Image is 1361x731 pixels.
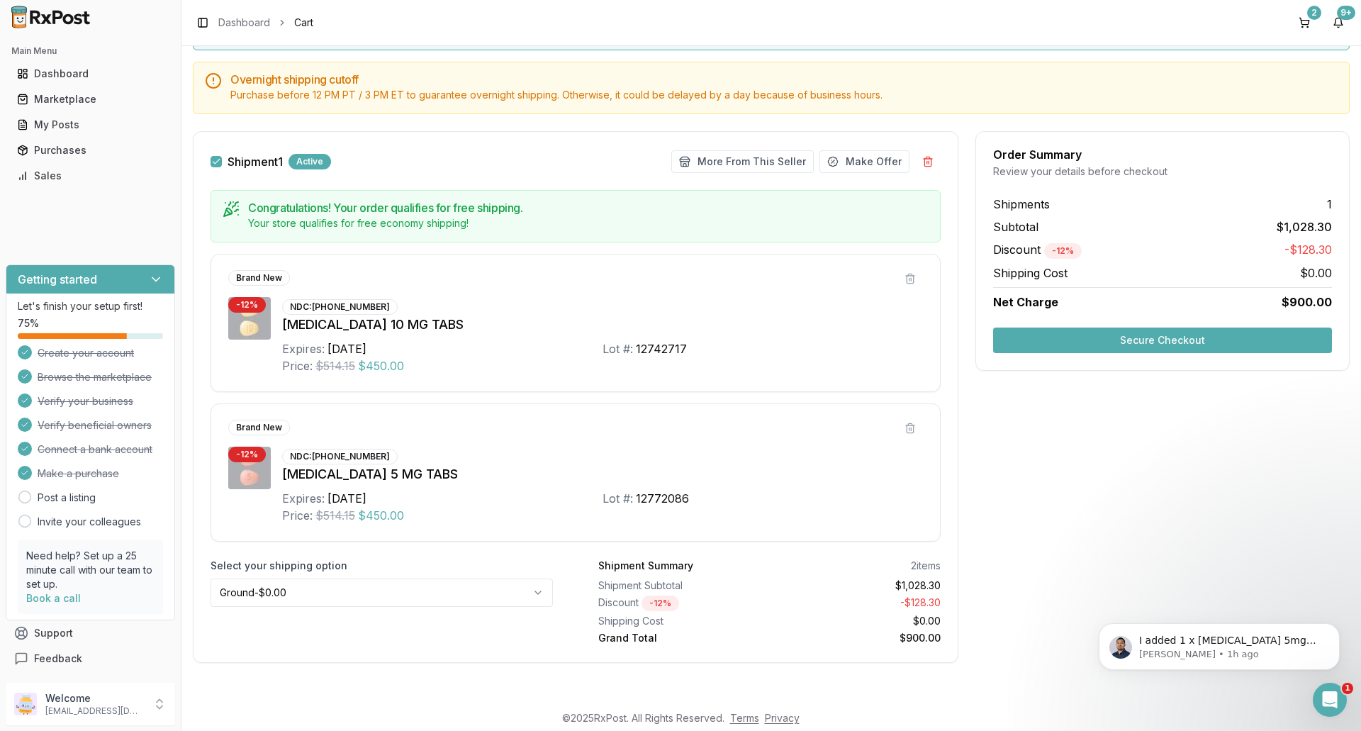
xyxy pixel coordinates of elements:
[6,113,175,136] button: My Posts
[26,549,155,591] p: Need help? Set up a 25 minute call with our team to set up.
[671,150,814,173] button: More From This Seller
[248,202,929,213] h5: Congratulations! Your order qualifies for free shipping.
[993,264,1068,281] span: Shipping Cost
[636,490,689,507] div: 12772086
[289,154,331,169] div: Active
[327,490,366,507] div: [DATE]
[1293,11,1316,34] button: 2
[282,315,923,335] div: [MEDICAL_DATA] 10 MG TABS
[993,149,1332,160] div: Order Summary
[18,299,163,313] p: Let's finish your setup first!
[993,164,1332,179] div: Review your details before checkout
[230,74,1338,85] h5: Overnight shipping cutoff
[11,61,169,87] a: Dashboard
[45,691,144,705] p: Welcome
[598,559,693,573] div: Shipment Summary
[282,490,325,507] div: Expires:
[228,297,271,340] img: Trintellix 10 MG TABS
[11,112,169,138] a: My Posts
[26,592,81,604] a: Book a call
[598,631,764,645] div: Grand Total
[598,579,764,593] div: Shipment Subtotal
[642,596,679,611] div: - 12 %
[17,67,164,81] div: Dashboard
[315,507,355,524] span: $514.15
[993,295,1058,309] span: Net Charge
[228,447,271,489] img: Trintellix 5 MG TABS
[315,357,355,374] span: $514.15
[11,45,169,57] h2: Main Menu
[14,693,37,715] img: User avatar
[1282,294,1332,311] span: $900.00
[1327,11,1350,34] button: 9+
[230,88,1338,102] div: Purchase before 12 PM PT / 3 PM ET to guarantee overnight shipping. Otherwise, it could be delaye...
[358,507,404,524] span: $450.00
[1284,241,1332,259] span: -$128.30
[282,449,398,464] div: NDC: [PHONE_NUMBER]
[1313,683,1347,717] iframe: Intercom live chat
[38,394,133,408] span: Verify your business
[775,614,941,628] div: $0.00
[358,357,404,374] span: $450.00
[228,156,283,167] span: Shipment 1
[993,218,1038,235] span: Subtotal
[11,87,169,112] a: Marketplace
[603,340,633,357] div: Lot #:
[1300,264,1332,281] span: $0.00
[6,88,175,111] button: Marketplace
[636,340,687,357] div: 12742717
[38,442,152,457] span: Connect a bank account
[294,16,313,30] span: Cart
[775,596,941,611] div: - $128.30
[993,328,1332,353] button: Secure Checkout
[38,515,141,529] a: Invite your colleagues
[327,340,366,357] div: [DATE]
[6,6,96,28] img: RxPost Logo
[228,420,290,435] div: Brand New
[6,164,175,187] button: Sales
[1337,6,1355,20] div: 9+
[38,491,96,505] a: Post a listing
[1327,196,1332,213] span: 1
[598,596,764,611] div: Discount
[218,16,313,30] nav: breadcrumb
[993,196,1050,213] span: Shipments
[34,652,82,666] span: Feedback
[911,559,941,573] div: 2 items
[775,579,941,593] div: $1,028.30
[1277,218,1332,235] span: $1,028.30
[38,346,134,360] span: Create your account
[1044,243,1082,259] div: - 12 %
[282,507,313,524] div: Price:
[11,163,169,189] a: Sales
[17,143,164,157] div: Purchases
[211,559,553,573] label: Select your shipping option
[18,316,39,330] span: 75 %
[282,464,923,484] div: [MEDICAL_DATA] 5 MG TABS
[38,467,119,481] span: Make a purchase
[6,620,175,646] button: Support
[38,418,152,433] span: Verify beneficial owners
[1342,683,1353,694] span: 1
[6,139,175,162] button: Purchases
[228,297,266,313] div: - 12 %
[730,712,759,724] a: Terms
[17,118,164,132] div: My Posts
[775,631,941,645] div: $900.00
[228,447,266,462] div: - 12 %
[1077,593,1361,693] iframe: Intercom notifications message
[819,150,909,173] button: Make Offer
[11,138,169,163] a: Purchases
[598,614,764,628] div: Shipping Cost
[603,490,633,507] div: Lot #:
[765,712,800,724] a: Privacy
[38,370,152,384] span: Browse the marketplace
[6,62,175,85] button: Dashboard
[6,646,175,671] button: Feedback
[248,216,929,230] div: Your store qualifies for free economy shipping!
[282,299,398,315] div: NDC: [PHONE_NUMBER]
